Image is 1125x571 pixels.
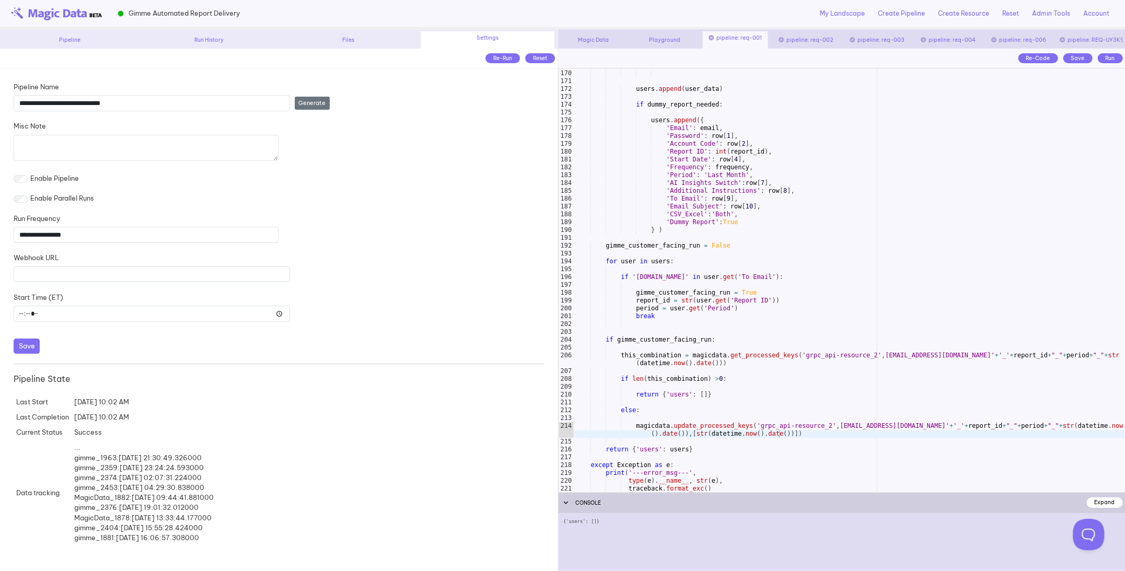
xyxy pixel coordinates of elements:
[559,438,573,446] div: 215
[74,483,214,493] div: gimme_2453:
[559,132,573,140] div: 178
[14,83,59,91] b: Pipeline Name
[14,425,72,440] td: Current Status
[559,367,573,375] div: 207
[559,187,573,195] div: 185
[74,493,214,503] div: MagicData_1882:
[1032,9,1070,18] a: Admin Tools
[632,36,698,44] div: Playground
[561,36,627,44] div: Magic Data
[119,453,202,462] b: [DATE] 21:30:49.326000
[559,352,573,367] div: 206
[986,36,1052,44] div: pipeline: req-006
[559,69,573,77] div: 170
[74,442,214,543] div: ...
[559,250,573,258] div: 193
[295,97,330,110] button: Generate
[559,195,573,203] div: 186
[559,328,573,336] div: 203
[559,485,573,493] div: 221
[559,164,573,171] div: 182
[559,171,573,179] div: 183
[559,344,573,352] div: 205
[559,320,573,328] div: 202
[10,7,102,20] img: beta-logo.png
[74,453,214,463] div: gimme_1963:
[281,36,415,44] div: Files
[559,179,573,187] div: 184
[559,234,573,242] div: 191
[572,273,578,281] span: Toggle code folding, rows 196 through 201
[559,312,573,320] div: 201
[1002,9,1019,18] a: Reset
[572,116,578,124] span: Toggle code folding, rows 176 through 190
[844,36,910,44] div: pipeline: req-003
[559,226,573,234] div: 190
[572,258,578,265] span: Toggle code folding, rows 194 through 201
[74,398,129,406] span: [DATE] 10:02 AM
[14,440,72,545] td: Data tracking
[74,428,102,436] span: Success
[1083,9,1109,18] a: Account
[559,109,573,116] div: 175
[525,53,555,63] div: Reset
[559,242,573,250] div: 192
[74,473,214,483] div: gimme_2374:
[129,8,240,18] span: Gimme Automated Report Delivery
[559,383,573,391] div: 209
[559,281,573,289] div: 197
[559,289,573,297] div: 198
[1073,519,1104,550] iframe: Toggle Customer Support
[132,493,214,502] b: [DATE] 09:44:41.881000
[559,218,573,226] div: 189
[559,399,573,406] div: 211
[119,473,202,482] b: [DATE] 02:07:31.224000
[559,469,573,477] div: 219
[559,297,573,305] div: 199
[1097,53,1122,63] div: Run
[559,211,573,218] div: 188
[74,413,129,421] span: [DATE] 10:02 AM
[878,9,925,18] a: Create Pipeline
[559,461,573,469] div: 218
[559,375,573,383] div: 208
[14,122,46,130] b: Misc Note
[559,414,573,422] div: 213
[1086,497,1122,507] div: Expand
[1018,53,1058,63] div: Re-Code
[74,513,214,523] div: MagicData_1878:
[559,203,573,211] div: 187
[559,446,573,453] div: 216
[485,53,520,63] div: Re-Run
[14,214,60,223] b: Run Frequency
[559,265,573,273] div: 195
[559,124,573,132] div: 177
[120,483,204,492] b: [DATE] 04:29:30.838000
[559,77,573,85] div: 171
[30,193,94,203] label: Enable Parallel Runs
[572,406,578,414] span: Toggle code folding, rows 212 through 214
[559,258,573,265] div: 194
[572,101,578,109] span: Toggle code folding, rows 174 through 190
[14,394,72,410] td: Last Start
[915,36,981,44] div: pipeline: req-004
[1057,36,1122,44] div: pipeline: REQ-UY3K9
[559,116,573,124] div: 176
[572,336,578,344] span: Toggle code folding, rows 204 through 214
[74,503,214,512] div: gimme_2376:
[119,503,199,511] b: [DATE] 19:01:32.012000
[559,391,573,399] div: 210
[14,374,544,384] h5: Pipeline State
[74,523,214,533] div: gimme_2404:
[820,9,865,18] a: My Landscape
[938,9,989,18] a: Create Resource
[559,101,573,109] div: 174
[116,533,199,542] b: [DATE] 16:06:57.308000
[30,173,79,183] label: Enable Pipeline
[559,406,573,414] div: 212
[142,36,276,44] div: Run History
[120,463,204,472] b: [DATE] 23:24:24.593000
[14,410,72,425] td: Last Completion
[559,273,573,281] div: 196
[1063,53,1092,63] div: Save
